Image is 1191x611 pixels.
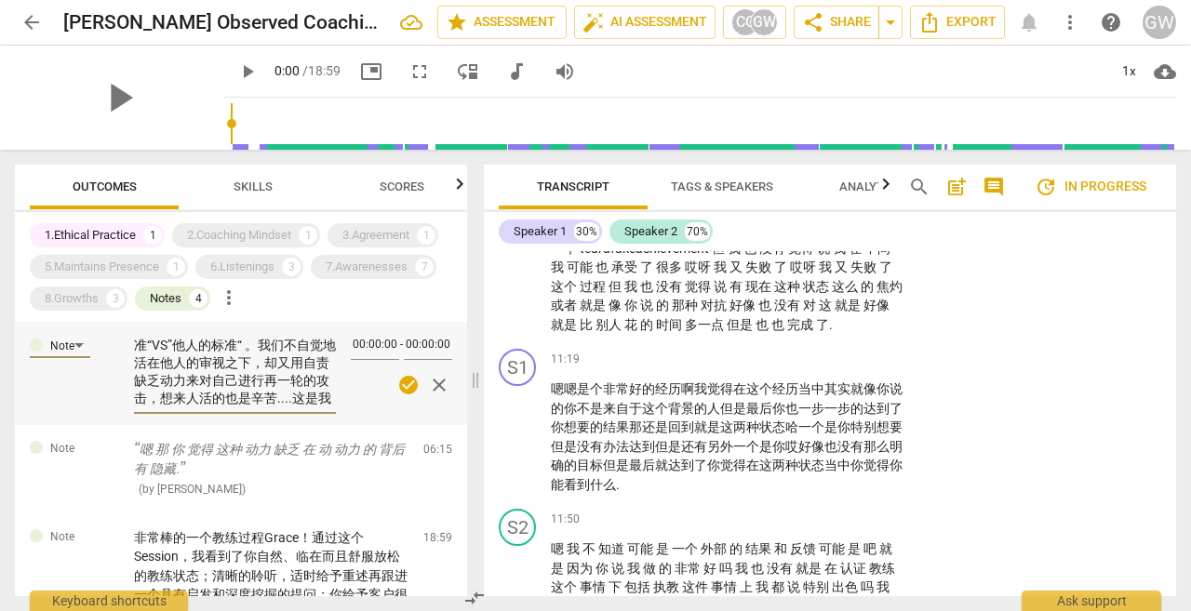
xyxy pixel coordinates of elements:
span: 反馈 [790,541,819,556]
span: 事情 [711,579,740,594]
span: Note [50,441,74,457]
span: 好像 [798,439,824,454]
span: 承受 [611,259,640,274]
span: 可能 [819,541,848,556]
span: 的 [642,381,655,396]
span: 的 [861,279,877,294]
span: 人 [707,401,720,416]
span: 这种 [774,279,803,294]
div: Ask support [1022,591,1161,611]
span: 但是 [727,317,756,332]
span: 当中 [798,381,824,396]
span: play_arrow [95,73,143,122]
span: 的 [729,541,745,556]
span: 多一点 [685,317,727,332]
span: 的 [590,419,603,434]
span: 也 [824,439,837,454]
span: 那么 [863,439,890,454]
span: 还有 [681,439,707,454]
span: 知道 [598,541,627,556]
span: 是 [577,381,590,396]
span: 可能 [567,259,595,274]
span: 吧 [863,541,879,556]
span: Analytics [839,179,903,193]
span: 想要 [877,419,903,434]
span: 我 [624,279,640,294]
span: 你 [837,419,850,434]
span: 就是 [835,298,863,312]
span: 你 [850,458,863,472]
span: 状态 [798,458,824,472]
div: Note [30,332,90,358]
span: 焦灼 [877,279,903,294]
span: 背景 [668,401,694,416]
span: 我 [627,561,643,576]
span: 觉得 [863,458,890,472]
button: Switch to audio player [500,55,533,88]
span: 就是 [551,541,892,576]
span: 我 [819,259,835,274]
span: 还是 [642,419,668,434]
button: GW [1143,6,1176,39]
span: 那 [629,419,642,434]
span: 但 [609,279,624,294]
span: 这个 [642,401,668,416]
span: 我 [694,381,707,396]
button: Apply [395,371,422,398]
span: 我 [833,241,849,256]
span: 下 [609,579,624,594]
div: 70% [685,222,710,241]
span: 嗯 [551,381,564,396]
span: 一个 [798,419,824,434]
div: 7.Awarenesses [326,258,408,276]
div: 1.Ethical Practice [45,226,136,245]
button: Play [231,55,264,88]
span: 达到 [863,401,890,416]
span: 说 [890,381,903,396]
span: 好像 [729,298,758,312]
span: 经历 [655,381,681,396]
span: 另外 [707,439,733,454]
span: 中间 [864,241,890,256]
span: 你 [772,439,785,454]
span: 是 [656,541,672,556]
span: 了 [640,259,656,274]
span: 11:19 [551,352,580,367]
span: 一步 [798,401,824,416]
span: 我 [735,561,751,576]
span: 哈 [785,419,798,434]
span: more_vert [218,286,240,309]
span: auto_fix_high [582,11,605,33]
button: Assessment [437,6,567,39]
span: 没有 [577,439,603,454]
span: 两种 [772,458,798,472]
span: 的 [564,458,577,472]
div: 1 [299,226,317,245]
span: 11:50 [551,511,580,527]
button: Show/Hide comments [979,172,1009,202]
span: 好 [703,561,719,576]
span: more_vert [1059,11,1081,33]
span: 没有 [837,439,863,454]
span: 这个 [551,279,580,294]
span: 结果 [745,541,774,556]
div: Speaker 1 [514,222,567,241]
span: 在 [824,561,840,576]
span: 事情 [580,579,609,594]
span: 的 [694,401,707,416]
span: 了 [694,458,707,472]
span: 你 [772,401,785,416]
span: 这 [759,458,772,472]
span: play_arrow [236,60,259,83]
button: Volume [548,55,582,88]
button: View player as separate pane [451,55,485,88]
span: 了 [879,259,892,274]
span: 不是 [577,401,603,416]
span: In progress [1035,176,1146,198]
span: 一个 [733,439,759,454]
span: comment [983,176,1005,198]
div: GW [750,8,778,36]
span: Skills [234,179,273,193]
p: 嗯 那 你 觉得 这种 动力 缺乏 在 动 动力 的 背后 有 隐藏. [134,440,408,478]
span: search [908,176,930,198]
